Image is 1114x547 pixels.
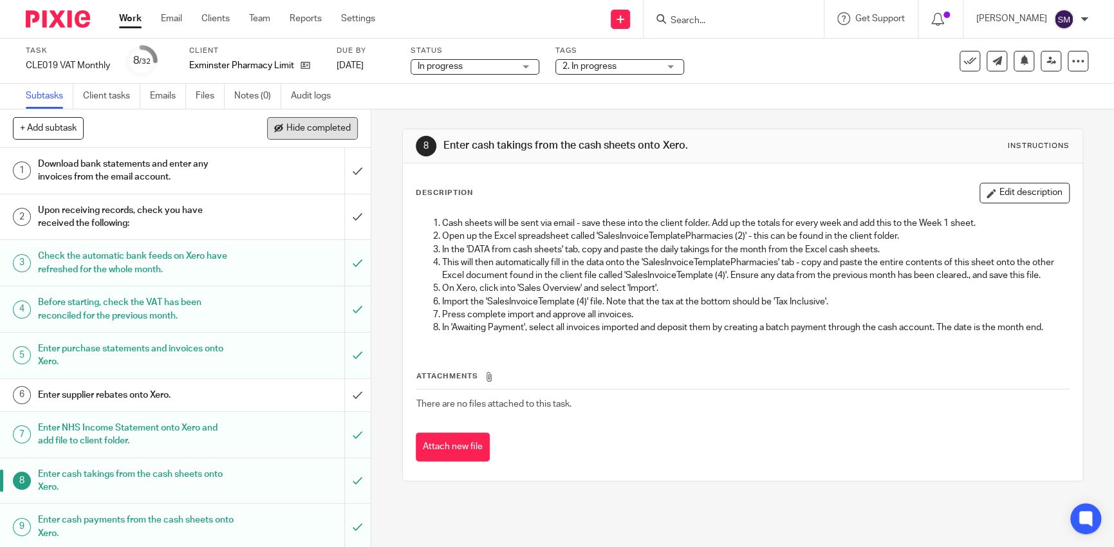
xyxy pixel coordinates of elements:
[234,84,281,109] a: Notes (0)
[442,295,1069,308] p: Import the 'SalesInvoiceTemplate (4)' file. Note that the tax at the bottom should be 'Tax Inclus...
[38,418,234,451] h1: Enter NHS Income Statement onto Xero and add file to client folder.
[341,12,375,25] a: Settings
[1008,141,1070,151] div: Instructions
[855,14,905,23] span: Get Support
[337,61,364,70] span: [DATE]
[38,246,234,279] h1: Check the automatic bank feeds on Xero have refreshed for the whole month.
[119,12,142,25] a: Work
[38,154,234,187] h1: Download bank statements and enter any invoices from the email account.
[555,46,684,56] label: Tags
[13,472,31,490] div: 8
[416,432,490,461] button: Attach new file
[443,139,770,153] h1: Enter cash takings from the cash sheets onto Xero.
[13,254,31,272] div: 3
[442,243,1069,256] p: In the 'DATA from cash sheets' tab, copy and paste the daily takings for the month from the Excel...
[249,12,270,25] a: Team
[442,230,1069,243] p: Open up the Excel spreadsheet called 'SalesInvoiceTemplatePharmacies (2)' - this can be found in ...
[38,510,234,543] h1: Enter cash payments from the cash sheets onto Xero.
[38,293,234,326] h1: Before starting, check the VAT has been reconciled for the previous month.
[150,84,186,109] a: Emails
[416,136,436,156] div: 8
[133,53,151,68] div: 8
[416,400,571,409] span: There are no files attached to this task.
[196,84,225,109] a: Files
[13,117,84,139] button: + Add subtask
[26,84,73,109] a: Subtasks
[161,12,182,25] a: Email
[442,256,1069,283] p: This will then automatically fill in the data onto the 'SalesInvoiceTemplatePharmacies' tab - cop...
[13,346,31,364] div: 5
[13,425,31,443] div: 7
[189,59,294,72] p: Exminster Pharmacy Limited
[291,84,340,109] a: Audit logs
[267,117,358,139] button: Hide completed
[13,301,31,319] div: 4
[442,321,1069,334] p: In 'Awaiting Payment', select all invoices imported and deposit them by creating a batch payment ...
[979,183,1070,203] button: Edit description
[290,12,322,25] a: Reports
[26,46,110,56] label: Task
[562,62,617,71] span: 2. In progress
[189,46,320,56] label: Client
[38,385,234,405] h1: Enter supplier rebates onto Xero.
[976,12,1047,25] p: [PERSON_NAME]
[38,201,234,234] h1: Upon receiving records, check you have received the following:
[83,84,140,109] a: Client tasks
[201,12,230,25] a: Clients
[669,15,785,27] input: Search
[38,339,234,372] h1: Enter purchase statements and invoices onto Xero.
[13,386,31,404] div: 6
[13,162,31,180] div: 1
[38,465,234,497] h1: Enter cash takings from the cash sheets onto Xero.
[13,518,31,536] div: 9
[26,59,110,72] div: CLE019 VAT Monthly
[26,10,90,28] img: Pixie
[416,188,473,198] p: Description
[411,46,539,56] label: Status
[1054,9,1074,30] img: svg%3E
[418,62,463,71] span: In progress
[286,124,351,134] span: Hide completed
[13,208,31,226] div: 2
[416,373,478,380] span: Attachments
[442,217,1069,230] p: Cash sheets will be sent via email - save these into the client folder. Add up the totals for eve...
[337,46,395,56] label: Due by
[442,282,1069,295] p: On Xero, click into 'Sales Overview' and select 'Import'.
[442,308,1069,321] p: Press complete import and approve all invoices.
[139,58,151,65] small: /32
